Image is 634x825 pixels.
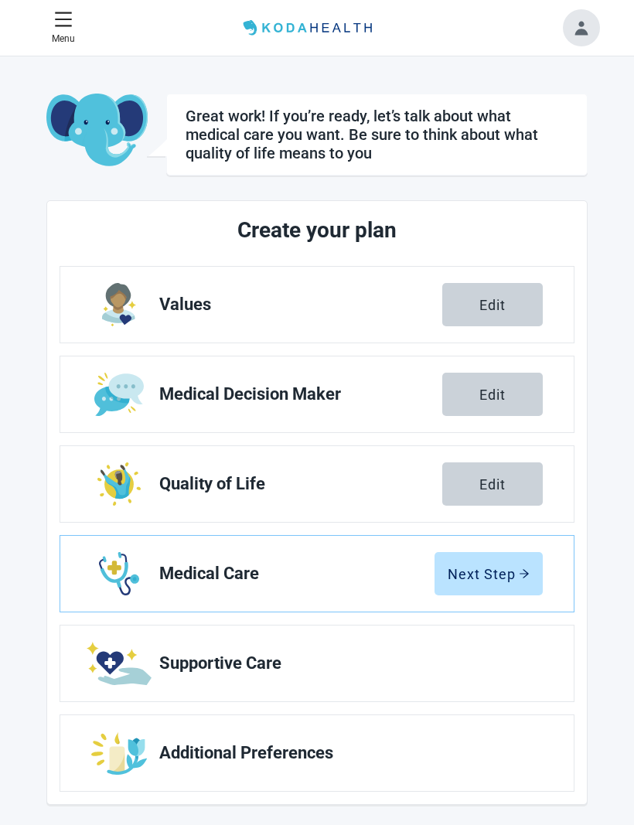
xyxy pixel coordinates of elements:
button: Next Steparrow-right [435,552,543,595]
a: Edit Medical Care section [60,536,574,612]
button: Edit [442,462,543,506]
span: Medical Care [159,564,435,583]
a: Edit Medical Decision Maker section [60,356,574,432]
a: Edit Supportive Care section [60,626,574,701]
div: Edit [479,387,506,402]
a: Edit Values section [60,267,574,343]
div: Next Step [448,566,530,581]
button: Edit [442,373,543,416]
h1: Great work! If you’re ready, let’s talk about what medical care you want. Be sure to think about ... [186,107,568,162]
button: Close Menu [46,4,81,53]
img: Koda Elephant [46,94,148,168]
button: Edit [442,283,543,326]
span: Quality of Life [159,475,442,493]
span: menu [54,10,73,29]
span: Values [159,295,442,314]
a: Edit Additional Preferences section [60,715,574,791]
h2: Create your plan [118,213,516,247]
main: Main content [16,94,619,805]
img: Koda Health [237,15,381,40]
span: Additional Preferences [159,744,530,762]
div: Edit [479,297,506,312]
span: Supportive Care [159,654,530,673]
span: arrow-right [519,568,530,579]
a: Edit Quality of Life section [60,446,574,522]
button: Toggle account menu [563,9,600,46]
p: Menu [52,32,75,46]
div: Edit [479,476,506,492]
span: Medical Decision Maker [159,385,442,404]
